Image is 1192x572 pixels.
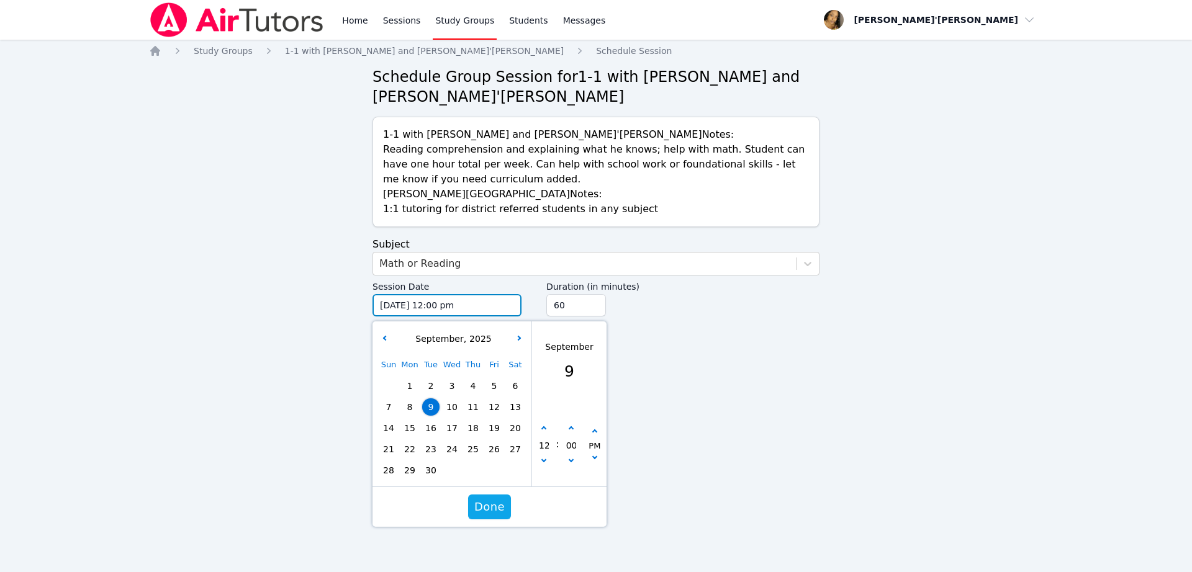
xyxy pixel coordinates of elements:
span: 10 [443,398,461,416]
span: 4 [464,377,482,395]
img: Air Tutors [149,2,325,37]
div: Choose Friday September 05 of 2025 [484,375,505,396]
div: Wed [441,354,463,375]
div: Choose Saturday September 27 of 2025 [505,439,526,460]
div: Choose Friday September 12 of 2025 [484,396,505,418]
div: Choose Tuesday September 09 of 2025 [420,396,441,418]
span: 15 [401,419,418,437]
div: Choose Monday September 22 of 2025 [399,439,420,460]
span: 30 [422,462,440,479]
span: September [412,334,463,344]
div: PM [589,439,600,453]
span: 28 [380,462,397,479]
div: Choose Thursday September 11 of 2025 [463,396,484,418]
span: 25 [464,440,482,458]
label: Subject [372,238,410,250]
div: Mon [399,354,420,375]
nav: Breadcrumb [149,45,1043,57]
div: Choose Sunday August 31 of 2025 [378,375,399,396]
span: 11 [464,398,482,416]
span: Schedule Session [596,46,672,56]
div: Choose Saturday October 04 of 2025 [505,460,526,481]
div: Choose Thursday September 18 of 2025 [463,418,484,439]
div: Choose Thursday September 04 of 2025 [463,375,484,396]
div: Choose Sunday September 14 of 2025 [378,418,399,439]
span: 14 [380,419,397,437]
div: Choose Sunday September 28 of 2025 [378,460,399,481]
div: Choose Monday September 01 of 2025 [399,375,420,396]
span: Messages [563,14,606,27]
div: Choose Monday September 29 of 2025 [399,460,420,481]
div: Choose Wednesday October 01 of 2025 [441,460,463,481]
span: 1-1 with [PERSON_NAME] and [PERSON_NAME]'[PERSON_NAME] Notes: [383,128,734,140]
div: Sun [378,354,399,375]
span: 21 [380,440,397,458]
div: Choose Wednesday September 03 of 2025 [441,375,463,396]
span: 6 [507,377,524,395]
div: Choose Thursday September 25 of 2025 [463,439,484,460]
span: 5 [485,377,503,395]
div: Choose Tuesday September 16 of 2025 [420,418,441,439]
span: 2025 [466,334,492,344]
div: Math or Reading [379,256,461,271]
div: Choose Monday September 08 of 2025 [399,396,420,418]
span: 8 [401,398,418,416]
span: 22 [401,440,418,458]
div: Choose Wednesday September 10 of 2025 [441,396,463,418]
div: Choose Saturday September 06 of 2025 [505,375,526,396]
p: 1:1 tutoring for district referred students in any subject [383,202,809,217]
span: : [556,404,559,485]
div: Choose Tuesday September 30 of 2025 [420,460,441,481]
label: Session Date [372,275,521,294]
p: Reading comprehension and explaining what he knows; help with math. Student can have one hour tot... [383,142,809,187]
span: 1 [401,377,418,395]
a: 1-1 with [PERSON_NAME] and [PERSON_NAME]'[PERSON_NAME] [285,45,564,57]
div: Choose Friday September 19 of 2025 [484,418,505,439]
span: 29 [401,462,418,479]
div: Fri [484,354,505,375]
div: Choose Tuesday September 23 of 2025 [420,439,441,460]
a: Study Groups [194,45,253,57]
span: 17 [443,419,461,437]
div: Choose Wednesday September 17 of 2025 [441,418,463,439]
span: 12 [485,398,503,416]
span: Done [474,498,505,516]
div: , [412,333,491,346]
span: 24 [443,440,461,458]
div: Tue [420,354,441,375]
div: Choose Friday October 03 of 2025 [484,460,505,481]
span: Study Groups [194,46,253,56]
div: Choose Sunday September 07 of 2025 [378,396,399,418]
div: Choose Saturday September 13 of 2025 [505,396,526,418]
div: Thu [463,354,484,375]
span: 3 [443,377,461,395]
span: 7 [380,398,397,416]
span: 1-1 with [PERSON_NAME] and [PERSON_NAME]'[PERSON_NAME] [285,46,564,56]
span: 19 [485,419,503,437]
h2: Schedule Group Session for 1-1 with [PERSON_NAME] and [PERSON_NAME]'[PERSON_NAME] [372,67,819,107]
div: Choose Monday September 15 of 2025 [399,418,420,439]
span: [PERSON_NAME][GEOGRAPHIC_DATA] Notes: [383,188,602,200]
span: 26 [485,440,503,458]
div: Sat [505,354,526,375]
div: Choose Wednesday September 24 of 2025 [441,439,463,460]
div: Choose Sunday September 21 of 2025 [378,439,399,460]
label: Duration (in minutes) [546,275,819,294]
button: Done [468,494,511,519]
span: 13 [507,398,524,416]
span: 16 [422,419,440,437]
div: Choose Saturday September 20 of 2025 [505,418,526,439]
div: Choose Thursday October 02 of 2025 [463,460,484,481]
div: September [545,341,593,354]
span: 18 [464,419,482,437]
a: Schedule Session [596,45,672,57]
span: 2 [422,377,440,395]
span: 20 [507,419,524,437]
span: 27 [507,440,524,458]
div: 9 [545,360,593,383]
span: 9 [422,398,440,416]
div: Choose Tuesday September 02 of 2025 [420,375,441,396]
span: 23 [422,440,440,458]
div: Choose Friday September 26 of 2025 [484,439,505,460]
